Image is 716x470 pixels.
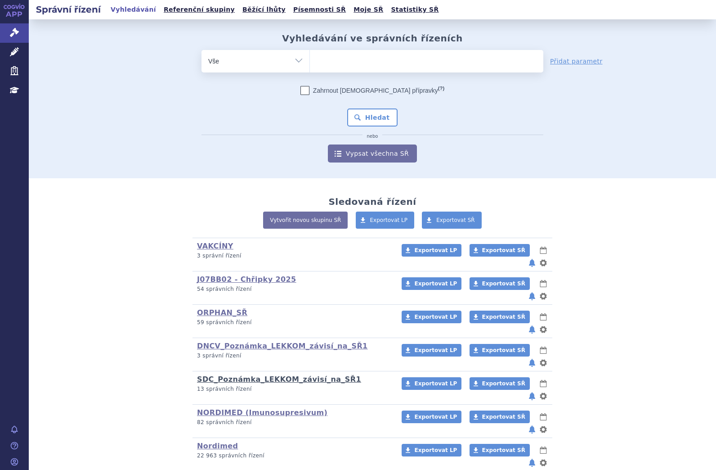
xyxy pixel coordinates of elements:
[414,247,457,253] span: Exportovat LP
[414,280,457,287] span: Exportovat LP
[197,442,238,450] a: Nordimed
[197,408,327,417] a: NORDIMED (Imunosupresivum)
[422,212,482,229] a: Exportovat SŘ
[482,414,525,420] span: Exportovat SŘ
[539,424,548,435] button: nastavení
[414,380,457,387] span: Exportovat LP
[197,275,296,284] a: J07BB02 - Chřipky 2025
[263,212,348,229] a: Vytvořit novou skupinu SŘ
[438,86,444,91] abbr: (?)
[388,4,441,16] a: Statistiky SŘ
[470,244,530,257] a: Exportovat SŘ
[328,196,416,207] h2: Sledovaná řízení
[197,308,247,317] a: ORPHAN_SŘ
[436,217,475,223] span: Exportovat SŘ
[482,447,525,453] span: Exportovat SŘ
[29,3,108,16] h2: Správní řízení
[197,319,390,326] p: 59 správních řízení
[539,312,548,322] button: lhůty
[528,258,537,268] button: notifikace
[197,342,368,350] a: DNCV_Poznámka_LEKKOM_závisí_na_SŘ1
[282,33,463,44] h2: Vyhledávání ve správních řízeních
[347,108,398,127] button: Hledat
[414,447,457,453] span: Exportovat LP
[356,212,415,229] a: Exportovat LP
[197,252,390,260] p: 3 správní řízení
[539,411,548,422] button: lhůty
[539,278,548,289] button: lhůty
[539,378,548,389] button: lhůty
[539,245,548,256] button: lhůty
[539,258,548,268] button: nastavení
[402,444,461,456] a: Exportovat LP
[362,134,383,139] i: nebo
[482,380,525,387] span: Exportovat SŘ
[470,411,530,423] a: Exportovat SŘ
[240,4,288,16] a: Běžící lhůty
[539,357,548,368] button: nastavení
[539,291,548,302] button: nastavení
[414,314,457,320] span: Exportovat LP
[414,414,457,420] span: Exportovat LP
[300,86,444,95] label: Zahrnout [DEMOGRAPHIC_DATA] přípravky
[402,244,461,257] a: Exportovat LP
[402,311,461,323] a: Exportovat LP
[539,457,548,468] button: nastavení
[482,347,525,353] span: Exportovat SŘ
[402,377,461,390] a: Exportovat LP
[482,247,525,253] span: Exportovat SŘ
[470,444,530,456] a: Exportovat SŘ
[539,445,548,456] button: lhůty
[550,57,603,66] a: Přidat parametr
[528,291,537,302] button: notifikace
[197,242,233,250] a: VAKCÍNY
[539,391,548,402] button: nastavení
[528,391,537,402] button: notifikace
[414,347,457,353] span: Exportovat LP
[539,324,548,335] button: nastavení
[197,285,390,293] p: 54 správních řízení
[197,375,361,384] a: SDC_Poznámka_LEKKOM_závisí_na_SŘ1
[470,344,530,357] a: Exportovat SŘ
[482,280,525,287] span: Exportovat SŘ
[108,4,159,16] a: Vyhledávání
[470,377,530,390] a: Exportovat SŘ
[528,357,537,368] button: notifikace
[370,217,408,223] span: Exportovat LP
[161,4,237,16] a: Referenční skupiny
[528,324,537,335] button: notifikace
[470,277,530,290] a: Exportovat SŘ
[197,352,390,360] p: 3 správní řízení
[528,457,537,468] button: notifikace
[328,145,417,163] a: Vypsat všechna SŘ
[402,411,461,423] a: Exportovat LP
[197,452,390,460] p: 22 963 správních řízení
[470,311,530,323] a: Exportovat SŘ
[482,314,525,320] span: Exportovat SŘ
[528,424,537,435] button: notifikace
[197,385,390,393] p: 13 správních řízení
[539,345,548,356] button: lhůty
[402,277,461,290] a: Exportovat LP
[351,4,386,16] a: Moje SŘ
[291,4,349,16] a: Písemnosti SŘ
[402,344,461,357] a: Exportovat LP
[197,419,390,426] p: 82 správních řízení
